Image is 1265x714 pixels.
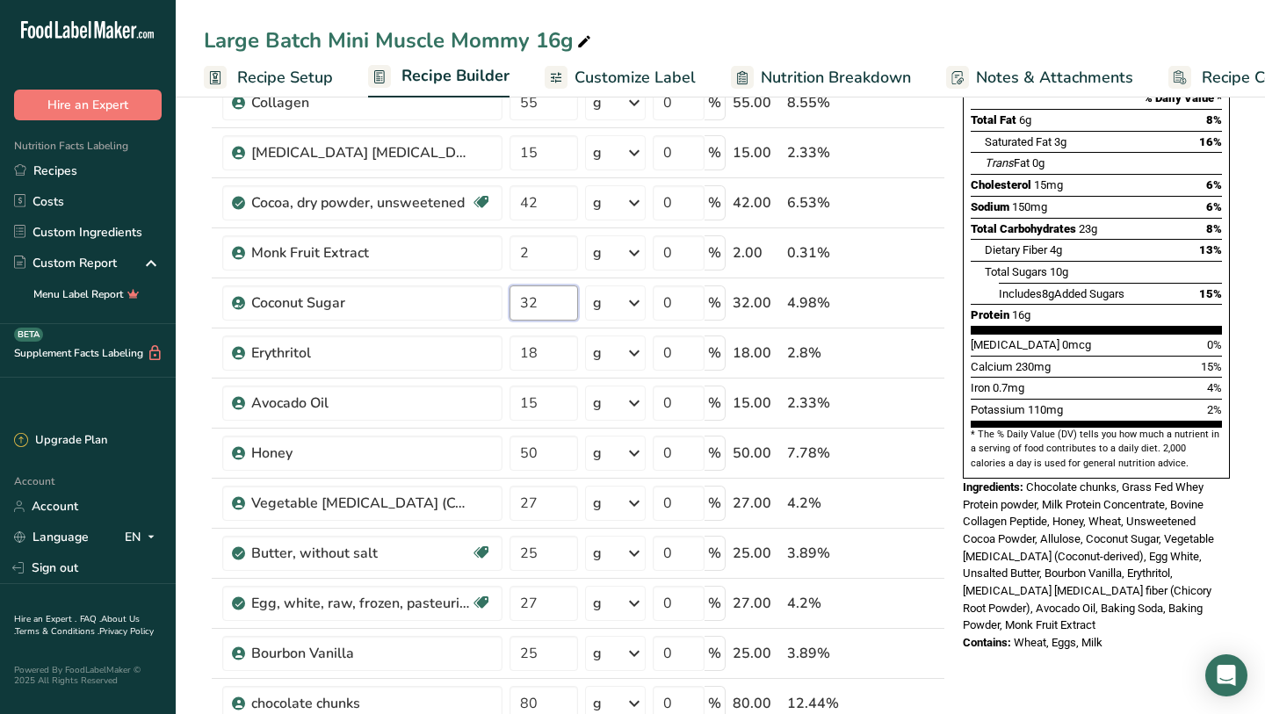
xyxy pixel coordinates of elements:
[593,443,602,464] div: g
[787,292,862,314] div: 4.98%
[1079,222,1097,235] span: 23g
[971,360,1013,373] span: Calcium
[593,192,602,213] div: g
[993,381,1024,394] span: 0.7mg
[733,292,780,314] div: 32.00
[15,625,99,638] a: Terms & Conditions .
[251,493,471,514] div: Vegetable [MEDICAL_DATA] (Coconut-derived)
[125,527,162,548] div: EN
[80,613,101,625] a: FAQ .
[787,643,862,664] div: 3.89%
[733,543,780,564] div: 25.00
[1032,156,1045,169] span: 0g
[368,56,510,98] a: Recipe Builder
[787,393,862,414] div: 2.33%
[204,58,333,97] a: Recipe Setup
[733,493,780,514] div: 27.00
[971,200,1009,213] span: Sodium
[237,66,333,90] span: Recipe Setup
[787,343,862,364] div: 2.8%
[733,343,780,364] div: 18.00
[733,693,780,714] div: 80.00
[1016,360,1051,373] span: 230mg
[251,292,471,314] div: Coconut Sugar
[1199,243,1222,256] span: 13%
[1206,200,1222,213] span: 6%
[593,92,602,113] div: g
[204,25,595,56] div: Large Batch Mini Muscle Mommy 16g
[14,432,107,450] div: Upgrade Plan
[251,693,471,714] div: chocolate chunks
[1054,135,1066,148] span: 3g
[593,693,602,714] div: g
[1062,338,1091,351] span: 0mcg
[14,613,140,638] a: About Us .
[1034,178,1063,191] span: 15mg
[787,693,862,714] div: 12.44%
[251,593,471,614] div: Egg, white, raw, frozen, pasteurized
[733,393,780,414] div: 15.00
[1207,381,1222,394] span: 4%
[971,381,990,394] span: Iron
[1206,222,1222,235] span: 8%
[787,543,862,564] div: 3.89%
[251,343,471,364] div: Erythritol
[971,308,1009,321] span: Protein
[251,393,471,414] div: Avocado Oil
[787,493,862,514] div: 4.2%
[251,192,471,213] div: Cocoa, dry powder, unsweetened
[1207,403,1222,416] span: 2%
[787,92,862,113] div: 8.55%
[1206,113,1222,126] span: 8%
[1042,287,1054,300] span: 8g
[733,192,780,213] div: 42.00
[14,328,43,342] div: BETA
[733,142,780,163] div: 15.00
[593,142,602,163] div: g
[1205,654,1247,696] div: Open Intercom Messenger
[787,443,862,464] div: 7.78%
[761,66,911,90] span: Nutrition Breakdown
[251,242,471,263] div: Monk Fruit Extract
[1028,403,1063,416] span: 110mg
[1014,636,1102,649] span: Wheat, Eggs, Milk
[985,135,1052,148] span: Saturated Fat
[787,242,862,263] div: 0.31%
[1199,135,1222,148] span: 16%
[963,480,1023,494] span: Ingredients:
[593,593,602,614] div: g
[14,254,117,272] div: Custom Report
[787,142,862,163] div: 2.33%
[593,393,602,414] div: g
[593,292,602,314] div: g
[593,543,602,564] div: g
[733,92,780,113] div: 55.00
[971,88,1222,109] section: % Daily Value *
[593,643,602,664] div: g
[251,142,471,163] div: [MEDICAL_DATA] [MEDICAL_DATA] fiber (Chicory Root Powder)
[731,58,911,97] a: Nutrition Breakdown
[545,58,696,97] a: Customize Label
[1012,200,1047,213] span: 150mg
[14,665,162,686] div: Powered By FoodLabelMaker © 2025 All Rights Reserved
[733,593,780,614] div: 27.00
[1050,265,1068,278] span: 10g
[1012,308,1030,321] span: 16g
[971,338,1059,351] span: [MEDICAL_DATA]
[971,222,1076,235] span: Total Carbohydrates
[971,428,1222,471] section: * The % Daily Value (DV) tells you how much a nutrient in a serving of food contributes to a dail...
[963,636,1011,649] span: Contains:
[251,92,471,113] div: Collagen
[14,90,162,120] button: Hire an Expert
[14,613,76,625] a: Hire an Expert .
[976,66,1133,90] span: Notes & Attachments
[14,522,89,552] a: Language
[985,265,1047,278] span: Total Sugars
[787,192,862,213] div: 6.53%
[733,242,780,263] div: 2.00
[985,156,1030,169] span: Fat
[1206,178,1222,191] span: 6%
[1201,360,1222,373] span: 15%
[733,443,780,464] div: 50.00
[985,243,1047,256] span: Dietary Fiber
